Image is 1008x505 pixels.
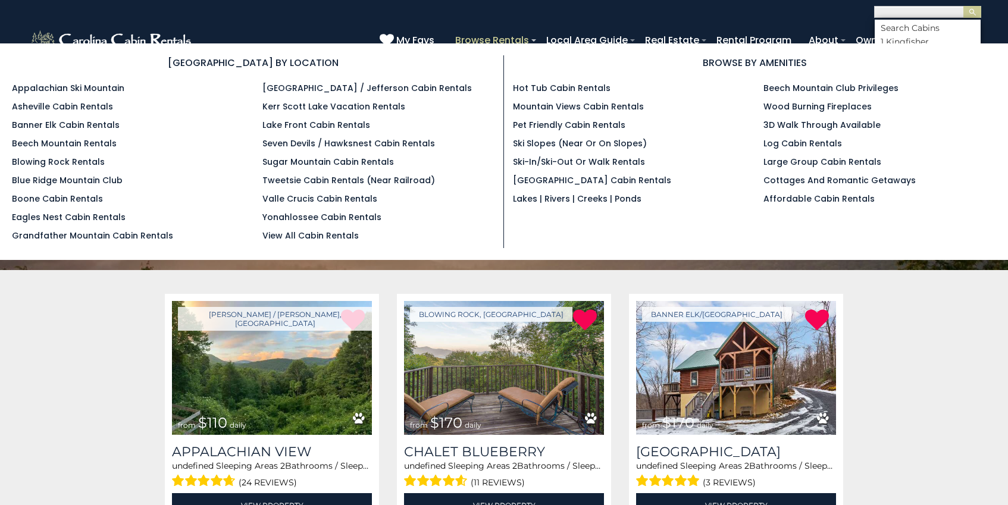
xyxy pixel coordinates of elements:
[697,421,713,429] span: daily
[404,460,510,471] span: undefined Sleeping Areas
[805,308,829,333] a: Remove from favorites
[875,36,981,47] li: 1 Kingfisher
[178,421,196,429] span: from
[636,460,742,471] span: undefined Sleeping Areas
[404,301,604,435] a: Chalet Blueberry from $170 daily
[636,301,836,435] a: Little Elk Lodge from $170 daily
[262,82,472,94] a: [GEOGRAPHIC_DATA] / Jefferson Cabin Rentals
[639,30,705,51] a: Real Estate
[12,119,120,131] a: Banner Elk Cabin Rentals
[513,119,625,131] a: Pet Friendly Cabin Rentals
[280,460,285,471] span: 2
[262,119,370,131] a: Lake Front Cabin Rentals
[404,444,604,460] a: Chalet Blueberry
[703,475,756,490] span: (3 reviews)
[540,30,634,51] a: Local Area Guide
[642,421,660,429] span: from
[410,421,428,429] span: from
[763,82,899,94] a: Beech Mountain Club Privileges
[833,460,838,471] span: 6
[262,101,405,112] a: Kerr Scott Lake Vacation Rentals
[513,82,611,94] a: Hot Tub Cabin Rentals
[404,460,604,490] div: Bathrooms / Sleeps:
[763,174,916,186] a: Cottages and Romantic Getaways
[744,460,749,471] span: 2
[262,230,359,241] a: View All Cabin Rentals
[636,460,836,490] div: Bathrooms / Sleeps:
[662,414,694,431] span: $170
[710,30,797,51] a: Rental Program
[404,301,604,435] img: Chalet Blueberry
[465,421,481,429] span: daily
[12,230,173,241] a: Grandfather Mountain Cabin Rentals
[262,211,381,223] a: Yonahlossee Cabin Rentals
[172,301,372,435] a: Appalachian View from $110 daily
[369,460,374,471] span: 6
[850,30,921,51] a: Owner Login
[513,137,647,149] a: Ski Slopes (Near or On Slopes)
[636,444,836,460] a: [GEOGRAPHIC_DATA]
[636,301,836,435] img: Little Elk Lodge
[763,119,881,131] a: 3D Walk Through Available
[513,101,644,112] a: Mountain Views Cabin Rentals
[178,307,372,331] a: [PERSON_NAME] / [PERSON_NAME], [GEOGRAPHIC_DATA]
[512,460,517,471] span: 2
[763,193,875,205] a: Affordable Cabin Rentals
[803,30,844,51] a: About
[601,460,606,471] span: 6
[262,193,377,205] a: Valle Crucis Cabin Rentals
[513,174,671,186] a: [GEOGRAPHIC_DATA] Cabin Rentals
[471,475,525,490] span: (11 reviews)
[513,55,996,70] h3: BROWSE BY AMENITIES
[573,308,597,333] a: Remove from favorites
[12,101,113,112] a: Asheville Cabin Rentals
[172,444,372,460] a: Appalachian View
[449,30,535,51] a: Browse Rentals
[239,475,297,490] span: (24 reviews)
[642,307,791,322] a: Banner Elk/[GEOGRAPHIC_DATA]
[380,33,437,48] a: My Favs
[12,193,103,205] a: Boone Cabin Rentals
[396,33,434,48] span: My Favs
[12,174,123,186] a: Blue Ridge Mountain Club
[513,156,645,168] a: Ski-in/Ski-Out or Walk Rentals
[230,421,246,429] span: daily
[636,444,836,460] h3: Little Elk Lodge
[172,460,372,490] div: Bathrooms / Sleeps:
[12,137,117,149] a: Beech Mountain Rentals
[430,414,462,431] span: $170
[12,82,124,94] a: Appalachian Ski Mountain
[763,156,881,168] a: Large Group Cabin Rentals
[410,307,572,322] a: Blowing Rock, [GEOGRAPHIC_DATA]
[198,414,227,431] span: $110
[875,23,981,33] li: Search Cabins
[30,29,195,52] img: White-1-2.png
[262,156,394,168] a: Sugar Mountain Cabin Rentals
[262,137,435,149] a: Seven Devils / Hawksnest Cabin Rentals
[763,137,842,149] a: Log Cabin Rentals
[12,156,105,168] a: Blowing Rock Rentals
[12,211,126,223] a: Eagles Nest Cabin Rentals
[172,460,278,471] span: undefined Sleeping Areas
[12,55,494,70] h3: [GEOGRAPHIC_DATA] BY LOCATION
[172,301,372,435] img: Appalachian View
[513,193,641,205] a: Lakes | Rivers | Creeks | Ponds
[763,101,872,112] a: Wood Burning Fireplaces
[262,174,435,186] a: Tweetsie Cabin Rentals (Near Railroad)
